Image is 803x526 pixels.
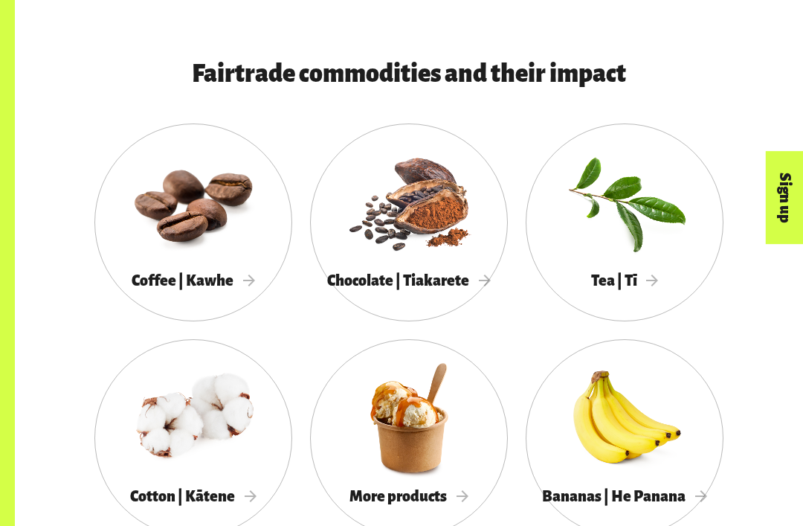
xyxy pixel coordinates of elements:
span: More products [349,488,468,504]
a: Chocolate | Tiakarete [310,124,508,321]
span: Tea | Tī [591,272,659,289]
a: Coffee | Kawhe [94,124,292,321]
span: Cotton | Kātene [130,488,257,504]
span: Chocolate | Tiakarete [327,272,491,289]
span: Bananas | He Panana [542,488,707,504]
h3: Fairtrade commodities and their impact [61,61,757,88]
span: Coffee | Kawhe [132,272,255,289]
a: Tea | Tī [526,124,723,321]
